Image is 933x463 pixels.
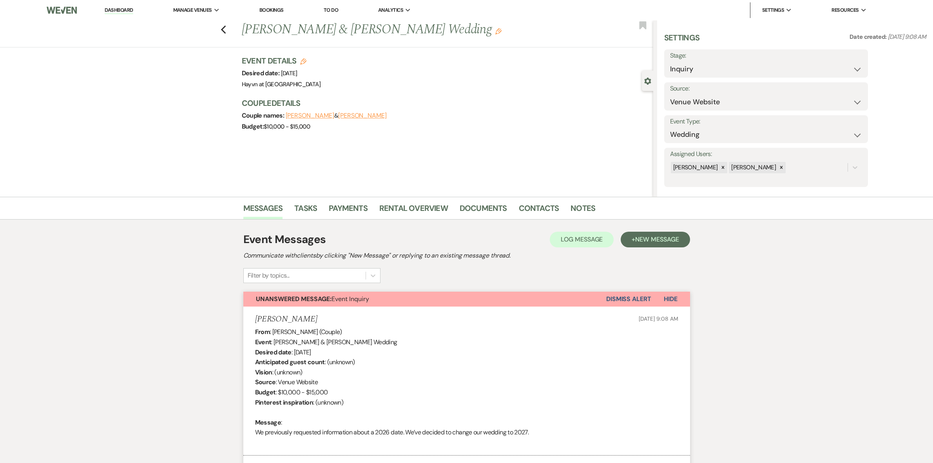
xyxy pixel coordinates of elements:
[651,292,690,307] button: Hide
[255,338,272,346] b: Event
[259,7,284,13] a: Bookings
[379,202,448,219] a: Rental Overview
[850,33,888,41] span: Date created:
[324,7,338,13] a: To Do
[664,32,700,49] h3: Settings
[255,314,317,324] h5: [PERSON_NAME]
[248,271,290,280] div: Filter by topics...
[281,69,297,77] span: [DATE]
[256,295,369,303] span: Event Inquiry
[670,149,862,160] label: Assigned Users:
[550,232,614,247] button: Log Message
[242,98,645,109] h3: Couple Details
[329,202,368,219] a: Payments
[255,398,313,407] b: Pinterest inspiration
[606,292,651,307] button: Dismiss Alert
[242,20,568,39] h1: [PERSON_NAME] & [PERSON_NAME] Wedding
[635,235,679,243] span: New Message
[621,232,690,247] button: +New Message
[670,83,862,94] label: Source:
[670,50,862,62] label: Stage:
[242,122,264,131] span: Budget:
[242,80,321,88] span: Hayvn at [GEOGRAPHIC_DATA]
[255,388,276,396] b: Budget
[286,113,334,119] button: [PERSON_NAME]
[664,295,678,303] span: Hide
[242,55,321,66] h3: Event Details
[338,113,387,119] button: [PERSON_NAME]
[255,378,276,386] b: Source
[255,348,292,356] b: Desired date
[242,69,281,77] span: Desired date:
[460,202,507,219] a: Documents
[255,328,270,336] b: From
[888,33,926,41] span: [DATE] 9:08 AM
[243,231,326,248] h1: Event Messages
[639,315,678,322] span: [DATE] 9:08 AM
[255,368,272,376] b: Vision
[105,7,133,14] a: Dashboard
[832,6,859,14] span: Resources
[47,2,77,18] img: Weven Logo
[255,327,678,447] div: : [PERSON_NAME] (Couple) : [PERSON_NAME] & [PERSON_NAME] Wedding : [DATE] : (unknown) : (unknown)...
[571,202,595,219] a: Notes
[173,6,212,14] span: Manage Venues
[255,358,325,366] b: Anticipated guest count
[519,202,559,219] a: Contacts
[242,111,286,120] span: Couple names:
[243,292,606,307] button: Unanswered Message:Event Inquiry
[243,202,283,219] a: Messages
[561,235,603,243] span: Log Message
[294,202,317,219] a: Tasks
[286,112,387,120] span: &
[256,295,332,303] strong: Unanswered Message:
[255,418,281,427] b: Message
[264,123,310,131] span: $10,000 - $15,000
[671,162,719,173] div: [PERSON_NAME]
[495,27,502,34] button: Edit
[378,6,403,14] span: Analytics
[670,116,862,127] label: Event Type:
[762,6,784,14] span: Settings
[729,162,777,173] div: [PERSON_NAME]
[243,251,690,260] h2: Communicate with clients by clicking "New Message" or replying to an existing message thread.
[644,77,651,84] button: Close lead details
